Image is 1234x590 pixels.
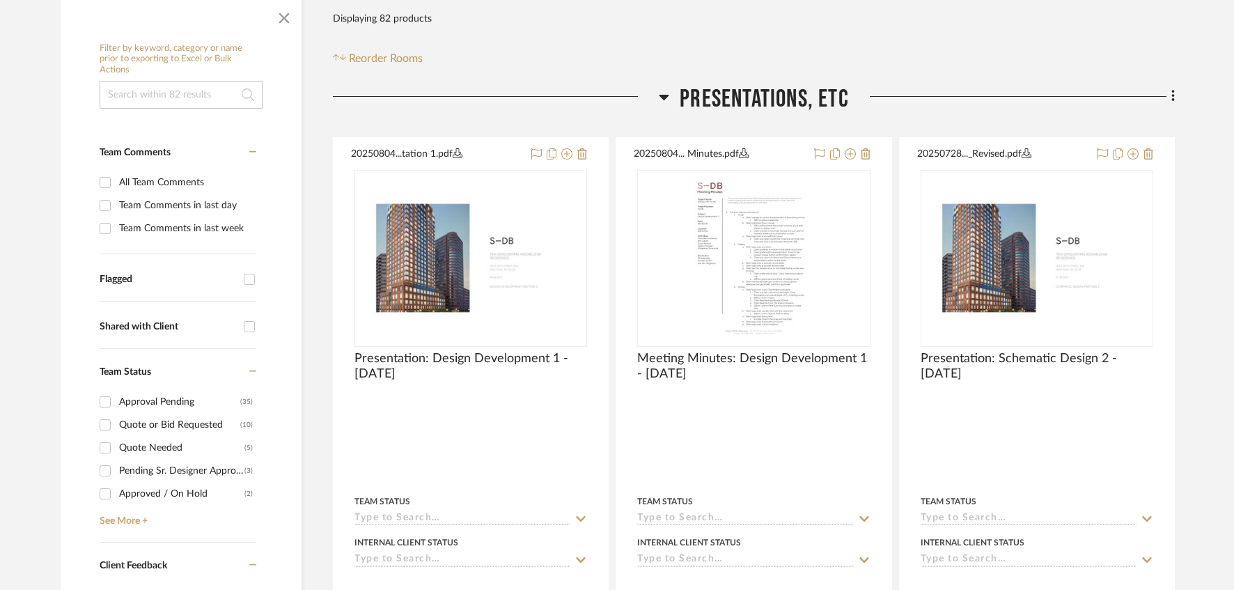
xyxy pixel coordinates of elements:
[637,536,741,549] div: Internal Client Status
[354,513,570,526] input: Type to Search…
[637,513,853,526] input: Type to Search…
[921,536,1024,549] div: Internal Client Status
[100,561,167,570] span: Client Feedback
[351,146,522,163] button: 20250804...tation 1.pdf
[270,1,298,29] button: Close
[680,84,849,114] span: PRESENTATIONS, ETC
[244,483,253,505] div: (2)
[100,274,237,286] div: Flagged
[354,536,458,549] div: Internal Client Status
[119,437,244,459] div: Quote Needed
[921,554,1137,567] input: Type to Search…
[921,351,1153,382] span: Presentation: Schematic Design 2 - [DATE]
[100,321,237,333] div: Shared with Client
[96,505,256,527] a: See More +
[354,351,587,382] span: Presentation: Design Development 1 - [DATE]
[100,43,263,76] h6: Filter by keyword, category or name prior to exporting to Excel or Bulk Actions
[244,460,253,482] div: (3)
[637,495,693,508] div: Team Status
[240,414,253,436] div: (10)
[119,483,244,505] div: Approved / On Hold
[634,146,805,163] button: 20250804... Minutes.pdf
[637,351,870,382] span: Meeting Minutes: Design Development 1 - [DATE]
[349,50,423,67] span: Reorder Rooms
[921,495,976,508] div: Team Status
[333,5,432,33] div: Displaying 82 products
[354,495,410,508] div: Team Status
[100,367,151,377] span: Team Status
[917,146,1088,163] button: 20250728..._Revised.pdf
[687,171,821,346] img: Meeting Minutes: Design Development 1 - 08.04.2025
[119,194,253,217] div: Team Comments in last day
[119,460,244,482] div: Pending Sr. Designer Approval
[921,513,1137,526] input: Type to Search…
[240,391,253,413] div: (35)
[637,554,853,567] input: Type to Search…
[244,437,253,459] div: (5)
[922,184,1152,332] img: Presentation: Schematic Design 2 - 07.28.2025
[100,148,171,157] span: Team Comments
[356,184,586,332] img: Presentation: Design Development 1 - 08.04.2025
[119,171,253,194] div: All Team Comments
[119,391,240,413] div: Approval Pending
[100,81,263,109] input: Search within 82 results
[119,414,240,436] div: Quote or Bid Requested
[333,50,423,67] button: Reorder Rooms
[354,554,570,567] input: Type to Search…
[119,217,253,240] div: Team Comments in last week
